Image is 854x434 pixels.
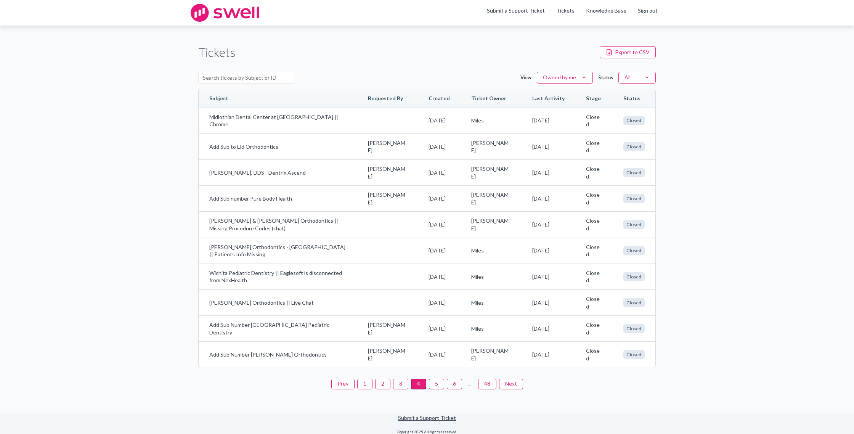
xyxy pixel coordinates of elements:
td: [DATE] [418,341,461,367]
a: Submit a Support Ticket [487,7,545,14]
button: Owned by me [537,72,593,84]
td: [DATE] [522,289,575,315]
span: Miles [471,325,510,333]
th: Last Activity [522,89,575,108]
td: [DATE] [522,133,575,159]
span: Closed [623,142,645,151]
span: Closed [623,298,645,307]
a: Submit a Support Ticket [398,415,456,421]
a: [PERSON_NAME], DDS - Dentrix Ascend [209,169,347,177]
span: Miles [471,247,510,254]
button: 4 [411,379,426,389]
iframe: Chat Widget [816,397,854,434]
span: [PERSON_NAME] [368,191,407,206]
td: [DATE] [522,238,575,264]
td: [DATE] [522,315,575,341]
td: [DATE] [418,159,461,185]
span: Closed [623,220,645,229]
button: Export to CSV [600,46,656,58]
td: [DATE] [418,264,461,289]
td: Closed [575,211,613,237]
span: ... [465,379,475,389]
td: [DATE] [418,315,461,341]
td: [DATE] [418,289,461,315]
span: Miles [471,273,510,281]
td: [DATE] [418,108,461,133]
button: Prev [331,379,355,389]
th: Stage [575,89,613,108]
th: Ticket Owner [461,89,521,108]
span: [PERSON_NAME] [471,347,510,362]
button: 6 [447,379,462,389]
input: Search tickets by Subject or ID [198,72,294,84]
td: Closed [575,238,613,264]
a: Add Sub number Pure Body Health [209,195,347,203]
td: Closed [575,133,613,159]
span: [PERSON_NAME] [368,321,407,336]
span: [PERSON_NAME] [471,139,510,154]
td: [DATE] [522,185,575,211]
td: Closed [575,159,613,185]
button: Next [499,379,523,389]
a: Midlothian Dental Center at [GEOGRAPHIC_DATA] || Chrome [209,113,347,128]
a: Add Sub Number [GEOGRAPHIC_DATA] Pediatric Dentistry [209,321,347,336]
img: swell [191,4,259,22]
a: Add Sub Number [PERSON_NAME] Orthodontics [209,351,347,358]
th: Subject [199,89,357,108]
button: 48 [478,379,496,389]
span: Miles [471,299,510,307]
td: Closed [575,315,613,341]
a: [PERSON_NAME] & [PERSON_NAME] Orthodontics || Missing Procedure Codes (chat) [209,217,347,232]
td: [DATE] [418,185,461,211]
span: Closed [623,272,645,281]
span: [PERSON_NAME] [471,165,510,180]
span: [PERSON_NAME] [368,165,407,180]
a: Knowledge Base [586,7,626,14]
button: 5 [429,379,444,389]
td: [DATE] [522,211,575,237]
ul: Main menu [481,7,663,19]
a: Sign out [638,7,658,14]
a: Wichita Pediatric Dentistry || Eaglesoft is disconnected from NexHealth [209,269,347,284]
a: Add Sub to Eld Orthodontics [209,143,347,151]
span: Closed [623,168,645,177]
button: All [618,72,656,84]
th: Created [418,89,461,108]
span: [PERSON_NAME] [471,191,510,206]
td: Closed [575,185,613,211]
td: Closed [575,264,613,289]
td: Closed [575,108,613,133]
span: [PERSON_NAME] [471,217,510,232]
a: Tickets [556,7,575,14]
td: [DATE] [522,108,575,133]
span: [PERSON_NAME] [368,347,407,362]
span: [PERSON_NAME] [368,139,407,154]
button: 1 [357,379,372,389]
span: Miles [471,117,510,124]
a: [PERSON_NAME] Orthodontics || Live Chat [209,299,347,307]
button: 3 [393,379,408,389]
nav: Swell CX Support [481,7,663,19]
td: [DATE] [522,341,575,367]
td: [DATE] [418,133,461,159]
td: [DATE] [418,238,461,264]
label: View [520,74,531,81]
h1: Tickets [198,44,235,61]
span: Closed [623,246,645,255]
th: Status [613,89,655,108]
td: [DATE] [418,211,461,237]
span: Closed [623,324,645,333]
label: Status [598,74,613,81]
span: Closed [623,350,645,359]
td: [DATE] [522,159,575,185]
td: Closed [575,289,613,315]
span: Closed [623,194,645,203]
td: [DATE] [522,264,575,289]
a: [PERSON_NAME] Orthodontics - [GEOGRAPHIC_DATA] || Patients Info Missing [209,243,347,258]
button: 2 [375,379,390,389]
span: Closed [623,116,645,125]
div: Navigation Menu [551,7,663,19]
td: Closed [575,341,613,367]
th: Requested By [357,89,418,108]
